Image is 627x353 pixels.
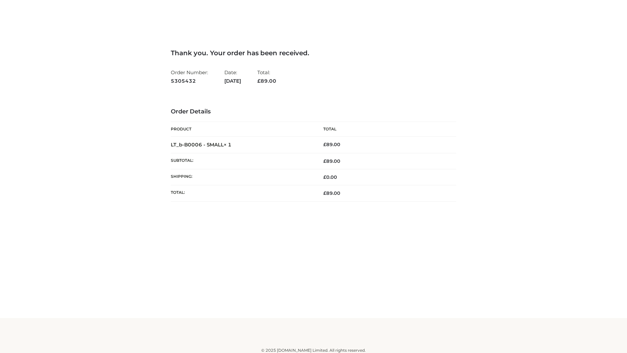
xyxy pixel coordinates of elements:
[171,185,313,201] th: Total:
[171,49,456,57] h3: Thank you. Your order has been received.
[323,142,326,147] span: £
[323,158,340,164] span: 89.00
[323,158,326,164] span: £
[224,67,241,87] li: Date:
[323,174,326,180] span: £
[171,108,456,115] h3: Order Details
[171,67,208,87] li: Order Number:
[171,153,313,169] th: Subtotal:
[171,142,232,148] strong: LT_b-B0006 - SMALL
[171,122,313,137] th: Product
[313,122,456,137] th: Total
[323,142,340,147] bdi: 89.00
[171,77,208,85] strong: 5305432
[224,77,241,85] strong: [DATE]
[323,174,337,180] bdi: 0.00
[257,78,261,84] span: £
[224,142,232,148] strong: × 1
[257,67,276,87] li: Total:
[323,190,340,196] span: 89.00
[171,169,313,185] th: Shipping:
[257,78,276,84] span: 89.00
[323,190,326,196] span: £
